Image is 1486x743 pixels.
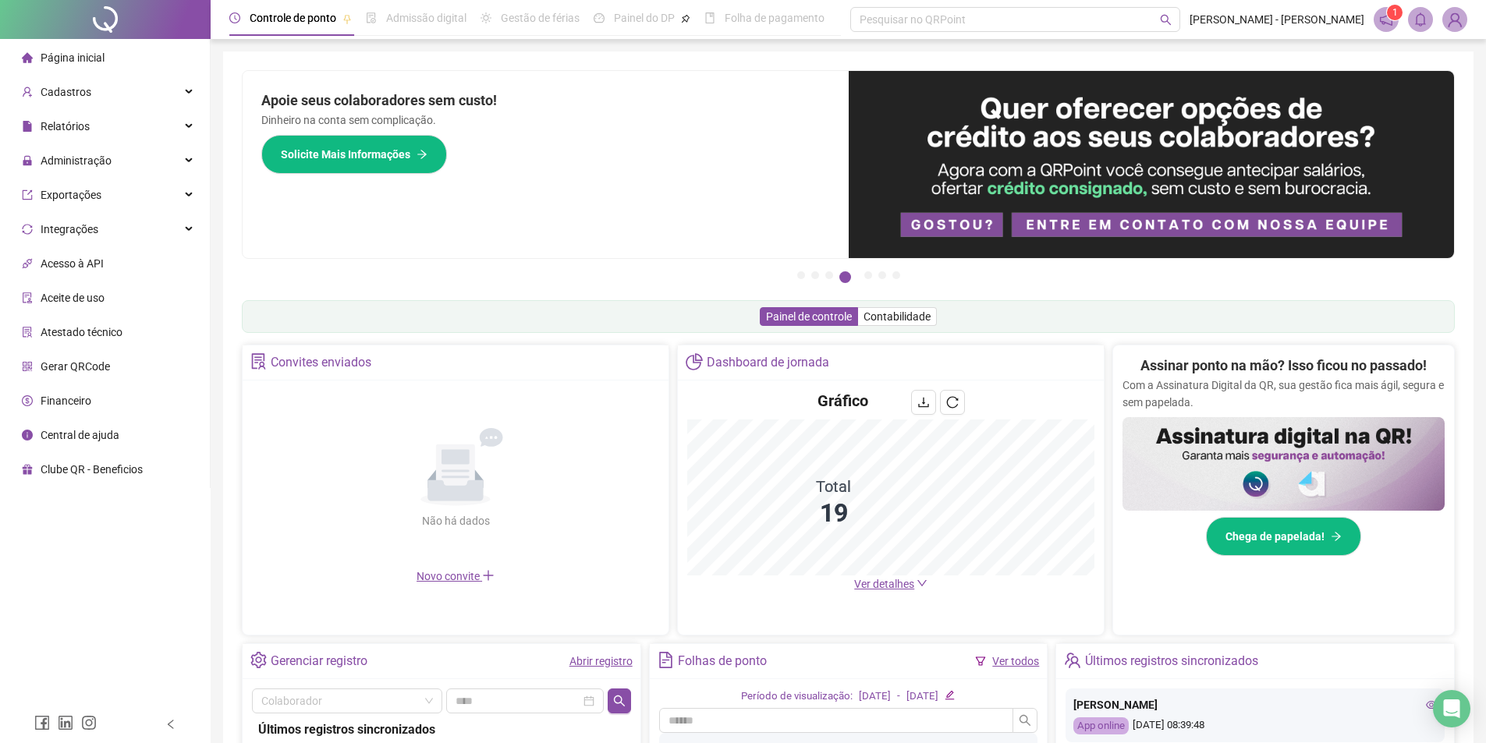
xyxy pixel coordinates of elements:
[22,87,33,97] span: user-add
[22,395,33,406] span: dollar
[229,12,240,23] span: clock-circle
[658,652,674,668] span: file-text
[892,271,900,279] button: 7
[917,396,930,409] span: download
[261,90,830,111] h2: Apoie seus colaboradores sem custo!
[741,688,853,705] div: Período de visualização:
[594,12,605,23] span: dashboard
[41,154,112,167] span: Administração
[22,292,33,303] span: audit
[1426,699,1437,710] span: eye
[906,688,938,705] div: [DATE]
[22,464,33,475] span: gift
[41,360,110,373] span: Gerar QRCode
[482,569,495,582] span: plus
[417,149,427,160] span: arrow-right
[41,257,104,270] span: Acesso à API
[946,396,959,409] span: reload
[22,327,33,338] span: solution
[22,189,33,200] span: export
[992,655,1039,667] a: Ver todos
[165,719,176,730] span: left
[1140,355,1427,377] h2: Assinar ponto na mão? Isso ficou no passado!
[797,271,805,279] button: 1
[22,224,33,235] span: sync
[22,361,33,372] span: qrcode
[725,12,825,24] span: Folha de pagamento
[975,656,986,667] span: filter
[1073,696,1437,713] div: [PERSON_NAME]
[22,52,33,63] span: home
[839,271,851,283] button: 4
[1190,11,1364,28] span: [PERSON_NAME] - [PERSON_NAME]
[1073,717,1437,735] div: [DATE] 08:39:48
[258,720,625,739] div: Últimos registros sincronizados
[41,292,105,304] span: Aceite de uso
[945,690,955,700] span: edit
[1392,7,1398,18] span: 1
[1379,12,1393,27] span: notification
[681,14,690,23] span: pushpin
[41,429,119,441] span: Central de ajuda
[1331,531,1342,542] span: arrow-right
[1160,14,1172,26] span: search
[41,120,90,133] span: Relatórios
[1073,717,1129,735] div: App online
[386,12,466,24] span: Admissão digital
[1443,8,1466,31] img: 85541
[704,12,715,23] span: book
[41,86,91,98] span: Cadastros
[22,121,33,132] span: file
[859,688,891,705] div: [DATE]
[41,463,143,476] span: Clube QR - Beneficios
[481,12,491,23] span: sun
[897,688,900,705] div: -
[878,271,886,279] button: 6
[1064,652,1080,668] span: team
[281,146,410,163] span: Solicite Mais Informações
[41,223,98,235] span: Integrações
[501,12,580,24] span: Gestão de férias
[766,310,852,323] span: Painel de controle
[1122,377,1445,411] p: Com a Assinatura Digital da QR, sua gestão fica mais ágil, segura e sem papelada.
[22,155,33,166] span: lock
[41,394,91,407] span: Financeiro
[34,715,50,731] span: facebook
[58,715,73,731] span: linkedin
[22,258,33,269] span: api
[22,430,33,440] span: info-circle
[250,652,267,668] span: setting
[854,578,927,590] a: Ver detalhes down
[1206,517,1361,556] button: Chega de papelada!
[849,71,1455,258] img: banner%2Fa8ee1423-cce5-4ffa-a127-5a2d429cc7d8.png
[817,390,868,412] h4: Gráfico
[271,648,367,674] div: Gerenciar registro
[366,12,377,23] span: file-done
[261,135,447,174] button: Solicite Mais Informações
[261,111,830,129] p: Dinheiro na conta sem complicação.
[864,271,872,279] button: 5
[417,570,495,582] span: Novo convite
[342,14,352,23] span: pushpin
[41,51,105,64] span: Página inicial
[81,715,97,731] span: instagram
[825,271,833,279] button: 3
[811,271,819,279] button: 2
[250,353,267,370] span: solution
[1413,12,1427,27] span: bell
[250,12,336,24] span: Controle de ponto
[271,349,371,376] div: Convites enviados
[854,578,914,590] span: Ver detalhes
[864,310,931,323] span: Contabilidade
[917,578,927,589] span: down
[1085,648,1258,674] div: Últimos registros sincronizados
[686,353,702,370] span: pie-chart
[41,189,101,201] span: Exportações
[41,326,122,338] span: Atestado técnico
[384,512,527,529] div: Não há dados
[614,12,675,24] span: Painel do DP
[1122,417,1445,511] img: banner%2F02c71560-61a6-44d4-94b9-c8ab97240462.png
[1387,5,1403,20] sup: 1
[707,349,829,376] div: Dashboard de jornada
[1225,528,1325,545] span: Chega de papelada!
